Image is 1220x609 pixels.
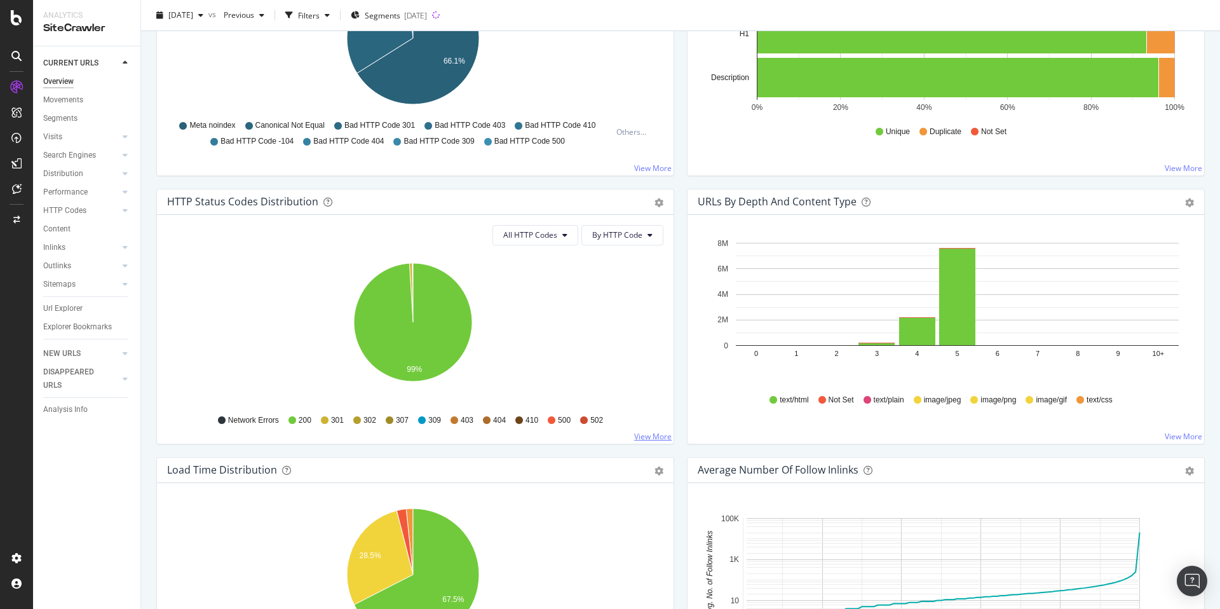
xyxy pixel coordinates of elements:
[43,21,130,36] div: SiteCrawler
[208,8,219,19] span: vs
[43,302,132,315] a: Url Explorer
[503,229,557,240] span: All HTTP Codes
[634,163,672,174] a: View More
[654,467,663,476] div: gear
[43,366,119,392] a: DISAPPEARED URLS
[346,5,432,25] button: Segments[DATE]
[396,415,409,426] span: 307
[1083,103,1099,112] text: 80%
[428,415,441,426] span: 309
[43,93,83,107] div: Movements
[43,259,119,273] a: Outlinks
[717,239,728,248] text: 8M
[731,596,740,605] text: 10
[721,514,739,523] text: 100K
[780,395,808,406] span: text/html
[1165,163,1202,174] a: View More
[331,415,344,426] span: 301
[590,415,603,426] span: 502
[794,350,798,357] text: 1
[1116,350,1120,357] text: 9
[1177,566,1207,596] div: Open Intercom Messenger
[43,222,71,236] div: Content
[1076,350,1080,357] text: 8
[493,415,506,426] span: 404
[442,595,464,604] text: 67.5%
[492,225,578,245] button: All HTTP Codes
[43,149,96,162] div: Search Engines
[299,415,311,426] span: 200
[43,130,119,144] a: Visits
[220,136,294,147] span: Bad HTTP Code -104
[698,235,1189,383] svg: A chart.
[752,103,763,112] text: 0%
[996,350,1000,357] text: 6
[43,75,74,88] div: Overview
[43,130,62,144] div: Visits
[404,10,427,20] div: [DATE]
[219,5,269,25] button: Previous
[634,431,672,442] a: View More
[43,241,119,254] a: Inlinks
[698,463,858,476] div: Average Number of Follow Inlinks
[360,551,381,560] text: 28.5%
[754,350,758,357] text: 0
[592,229,642,240] span: By HTTP Code
[740,29,750,38] text: H1
[43,259,71,273] div: Outlinks
[363,415,376,426] span: 302
[886,127,910,137] span: Unique
[43,10,130,21] div: Analytics
[461,415,473,426] span: 403
[43,186,88,199] div: Performance
[255,120,325,131] span: Canonical Not Equal
[724,341,728,350] text: 0
[167,256,659,403] div: A chart.
[654,198,663,207] div: gear
[494,136,565,147] span: Bad HTTP Code 500
[717,315,728,324] text: 2M
[365,10,400,20] span: Segments
[1185,467,1194,476] div: gear
[955,350,959,357] text: 5
[1087,395,1113,406] span: text/css
[525,120,595,131] span: Bad HTTP Code 410
[43,93,132,107] a: Movements
[43,75,132,88] a: Overview
[981,127,1006,137] span: Not Set
[43,204,86,217] div: HTTP Codes
[43,57,98,70] div: CURRENT URLS
[833,103,848,112] text: 20%
[829,395,854,406] span: Not Set
[444,57,465,65] text: 66.1%
[43,320,132,334] a: Explorer Bookmarks
[581,225,663,245] button: By HTTP Code
[151,5,208,25] button: [DATE]
[43,320,112,334] div: Explorer Bookmarks
[43,347,119,360] a: NEW URLS
[43,302,83,315] div: Url Explorer
[43,403,88,416] div: Analysis Info
[344,120,415,131] span: Bad HTTP Code 301
[43,403,132,416] a: Analysis Info
[43,222,132,236] a: Content
[43,167,119,181] a: Distribution
[313,136,384,147] span: Bad HTTP Code 404
[729,555,739,564] text: 1K
[1185,198,1194,207] div: gear
[980,395,1016,406] span: image/png
[43,112,132,125] a: Segments
[616,127,652,137] div: Others...
[875,350,879,357] text: 3
[43,347,81,360] div: NEW URLS
[43,112,78,125] div: Segments
[43,204,119,217] a: HTTP Codes
[168,10,193,20] span: 2025 Sep. 5th
[43,186,119,199] a: Performance
[835,350,839,357] text: 2
[298,10,320,20] div: Filters
[717,264,728,273] text: 6M
[189,120,235,131] span: Meta noindex
[525,415,538,426] span: 410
